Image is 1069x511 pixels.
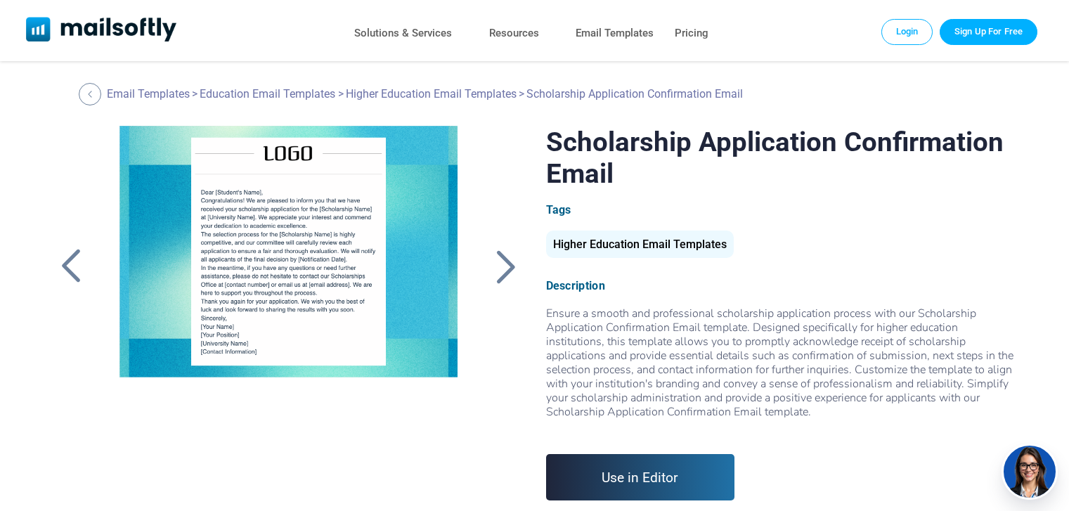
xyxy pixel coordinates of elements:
a: Trial [940,19,1037,44]
div: Tags [546,203,1016,216]
a: Back [53,248,89,285]
div: Higher Education Email Templates [546,231,734,258]
a: Mailsoftly [26,17,177,44]
a: Email Templates [576,23,654,44]
a: Use in Editor [546,454,735,500]
h1: Scholarship Application Confirmation Email [546,126,1016,189]
a: Higher Education Email Templates [546,243,734,250]
a: Solutions & Services [354,23,452,44]
a: Login [881,19,933,44]
a: Education Email Templates [200,87,335,101]
a: Back [488,248,523,285]
a: Higher Education Email Templates [346,87,517,101]
a: Resources [489,23,539,44]
div: Description [546,279,1016,292]
a: Email Templates [107,87,190,101]
a: Scholarship Application Confirmation Email [101,126,477,477]
a: Pricing [675,23,708,44]
div: Ensure a smooth and professional scholarship application process with our Scholarship Application... [546,306,1016,433]
a: Back [79,83,105,105]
